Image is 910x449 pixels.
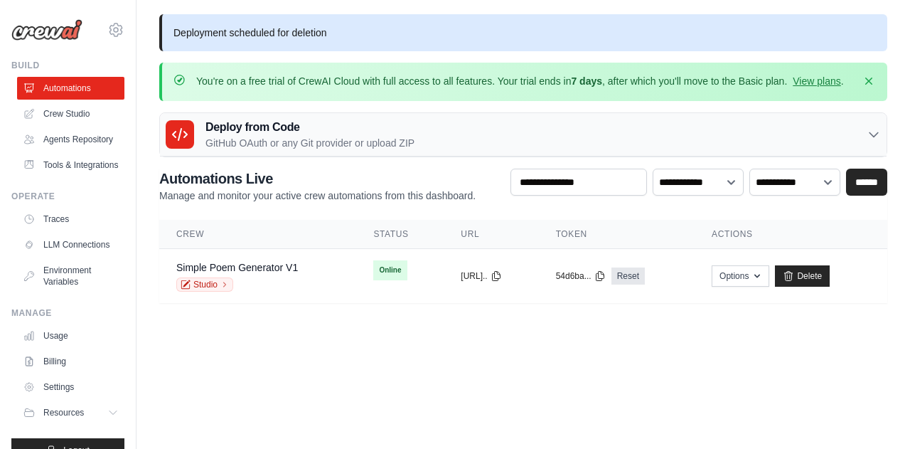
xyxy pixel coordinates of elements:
[196,74,844,88] p: You're on a free trial of CrewAI Cloud with full access to all features. Your trial ends in , aft...
[159,14,887,51] p: Deployment scheduled for deletion
[444,220,538,249] th: URL
[11,19,82,41] img: Logo
[205,119,414,136] h3: Deploy from Code
[159,220,356,249] th: Crew
[17,77,124,100] a: Automations
[159,189,476,203] p: Manage and monitor your active crew automations from this dashboard.
[539,220,695,249] th: Token
[17,208,124,231] a: Traces
[17,401,124,424] button: Resources
[159,169,476,189] h2: Automations Live
[11,191,124,202] div: Operate
[17,259,124,293] a: Environment Variables
[176,262,298,273] a: Simple Poem Generator V1
[17,233,124,256] a: LLM Connections
[775,265,830,287] a: Delete
[712,265,769,287] button: Options
[611,268,645,285] a: Reset
[17,128,124,151] a: Agents Repository
[176,278,233,292] a: Studio
[43,407,84,418] span: Resources
[373,260,407,280] span: Online
[17,350,124,373] a: Billing
[17,102,124,125] a: Crew Studio
[17,154,124,176] a: Tools & Integrations
[695,220,887,249] th: Actions
[11,307,124,319] div: Manage
[205,136,414,150] p: GitHub OAuth or any Git provider or upload ZIP
[571,75,602,87] strong: 7 days
[17,376,124,398] a: Settings
[556,270,606,282] button: 54d6ba...
[11,60,124,71] div: Build
[356,220,444,249] th: Status
[793,75,840,87] a: View plans
[17,324,124,347] a: Usage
